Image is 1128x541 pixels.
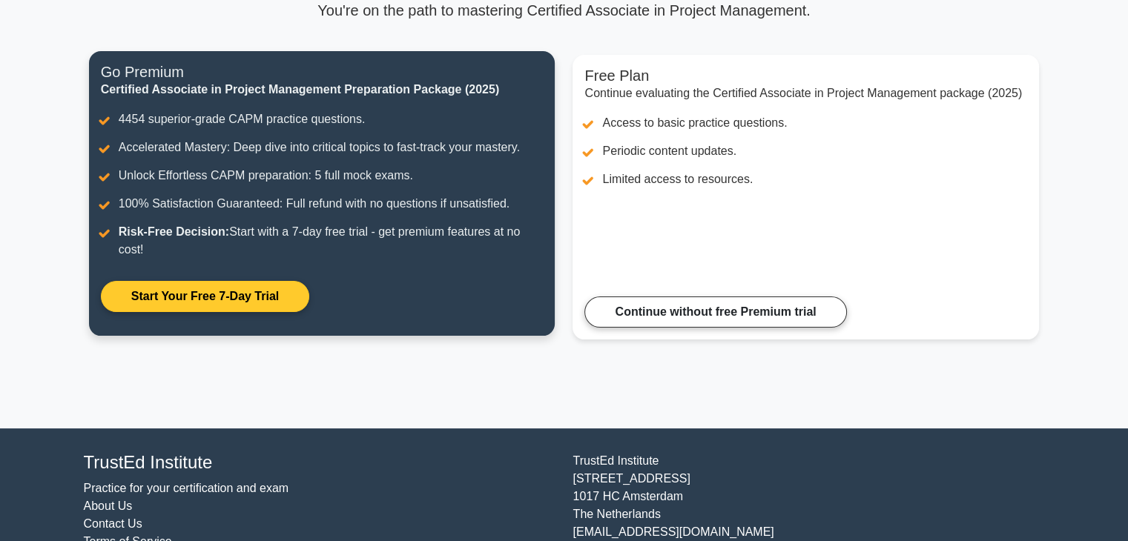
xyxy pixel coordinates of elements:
a: Practice for your certification and exam [84,482,289,494]
a: About Us [84,499,133,512]
h4: TrustEd Institute [84,452,555,474]
p: You're on the path to mastering Certified Associate in Project Management. [89,1,1039,19]
a: Start Your Free 7-Day Trial [101,281,309,312]
a: Contact Us [84,517,142,530]
a: Continue without free Premium trial [584,296,846,328]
